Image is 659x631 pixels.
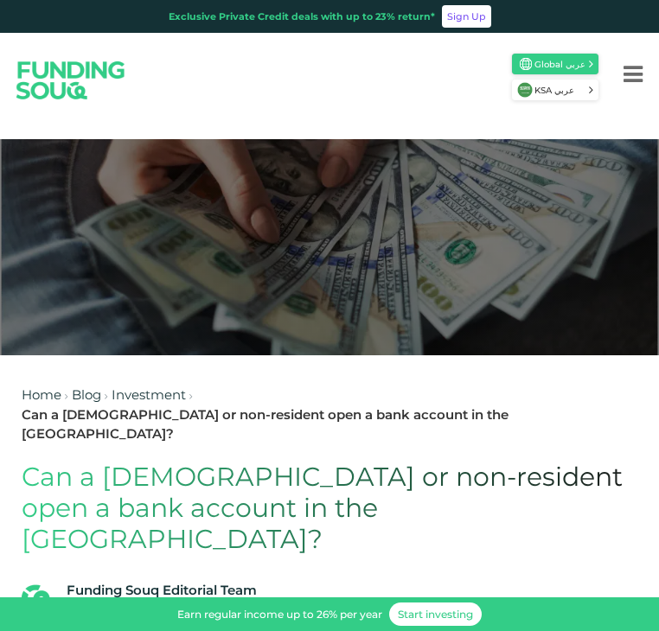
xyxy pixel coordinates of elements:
span: KSA عربي [534,84,587,97]
div: Exclusive Private Credit deals with up to 23% return* [169,10,435,24]
a: Investment [112,386,186,403]
a: Sign Up [442,5,491,28]
span: Global عربي [534,58,587,71]
a: Home [22,386,61,403]
h1: Can a [DEMOGRAPHIC_DATA] or non-resident open a bank account in the [GEOGRAPHIC_DATA]? [22,462,637,555]
button: Menu [607,40,659,109]
img: SA Flag [517,82,533,98]
img: Blog Author [22,583,53,614]
a: Start investing [389,602,482,626]
img: Logo [3,45,139,115]
div: Earn regular income up to 26% per year [177,607,382,622]
img: SA Flag [520,58,532,70]
div: Funding Souq Editorial Team [67,581,257,601]
div: Can a [DEMOGRAPHIC_DATA] or non-resident open a bank account in the [GEOGRAPHIC_DATA]? [22,405,637,444]
a: Blog [72,386,101,403]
